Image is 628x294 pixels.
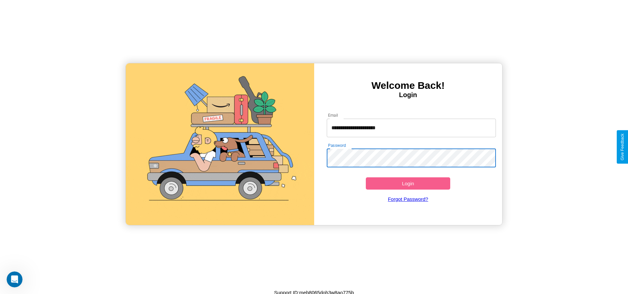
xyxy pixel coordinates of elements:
[314,91,502,99] h4: Login
[314,80,502,91] h3: Welcome Back!
[323,190,493,208] a: Forgot Password?
[7,271,23,287] iframe: Intercom live chat
[620,134,625,160] div: Give Feedback
[328,112,338,118] label: Email
[328,143,346,148] label: Password
[126,63,314,225] img: gif
[366,177,451,190] button: Login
